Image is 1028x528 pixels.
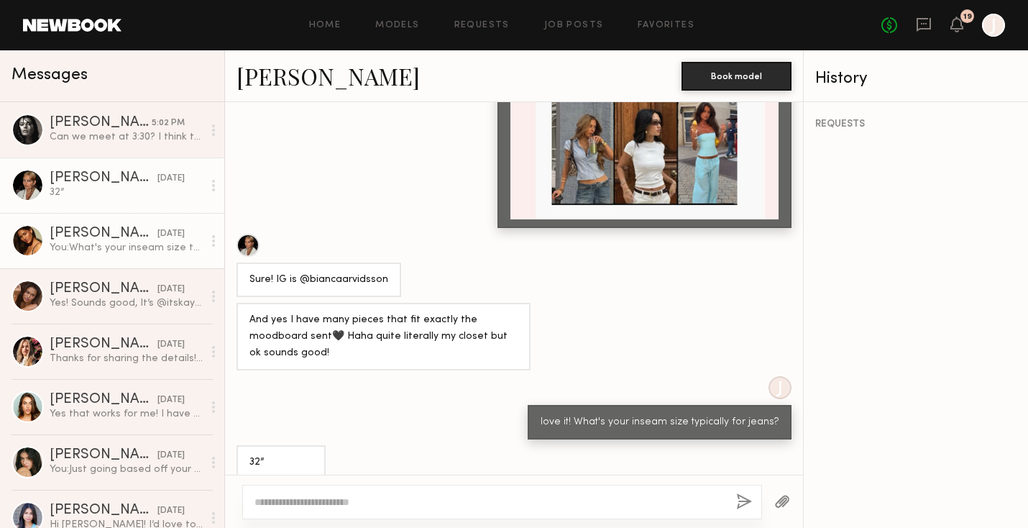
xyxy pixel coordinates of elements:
div: [DATE] [157,504,185,518]
div: [PERSON_NAME] [50,227,157,241]
a: J [982,14,1005,37]
a: Book model [681,69,791,81]
div: 32” [50,186,203,199]
span: Messages [12,67,88,83]
a: [PERSON_NAME] [237,60,420,91]
div: You: What's your inseam size typically for jeans? [50,241,203,255]
div: [PERSON_NAME] [50,337,157,352]
div: 19 [963,13,972,21]
div: History [815,70,1016,87]
a: Models [375,21,419,30]
div: Thanks for sharing the details! Since this is a shorter shoot, I typically adjust my rates accord... [50,352,203,365]
div: [PERSON_NAME] [50,116,152,130]
div: [DATE] [157,172,185,186]
a: Favorites [638,21,694,30]
div: [DATE] [157,227,185,241]
div: [DATE] [157,338,185,352]
a: Requests [454,21,510,30]
div: [DATE] [157,393,185,407]
a: Home [309,21,341,30]
div: love it! What's your inseam size typically for jeans? [541,414,779,431]
div: [DATE] [157,449,185,463]
a: Job Posts [544,21,604,30]
div: [PERSON_NAME] [50,393,157,407]
div: 5:02 PM [152,117,185,130]
div: Can we meet at 3:30? I think the light will be best at that time as well! [50,130,203,144]
div: [PERSON_NAME] [50,504,157,518]
div: Yes that works for me! I have pieces that would look great!! [50,407,203,421]
div: Sure! IG is @biancaarvidsson [249,272,388,288]
div: You: Just going based off your profile $100/hr. The shoot will be around 2-3 hours is that okay? [50,463,203,476]
div: [PERSON_NAME] [50,448,157,463]
div: 32” [249,455,313,471]
div: [PERSON_NAME] [50,282,157,296]
div: REQUESTS [815,119,1016,129]
button: Book model [681,62,791,91]
div: [PERSON_NAME] [50,171,157,186]
div: Yes! Sounds good, It’s @itskayyylaa [50,296,203,310]
div: And yes I have many pieces that fit exactly the moodboard sent🖤 Haha quite literally my closet bu... [249,312,518,362]
div: [DATE] [157,283,185,296]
